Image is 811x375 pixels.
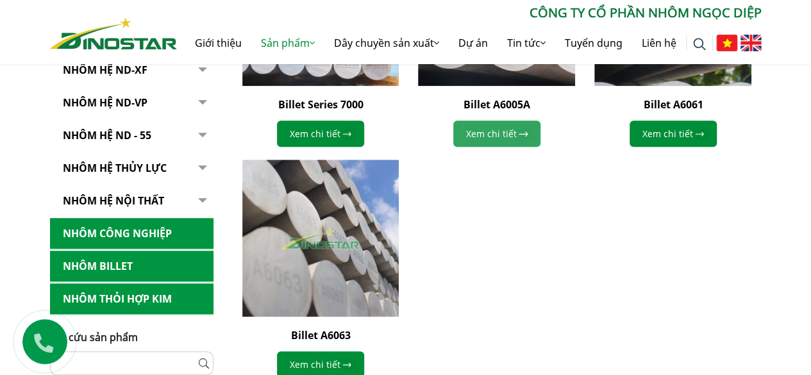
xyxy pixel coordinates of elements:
a: Nhôm Công nghiệp [50,218,213,249]
a: Tuyển dụng [555,22,632,63]
a: Giới thiệu [185,22,251,63]
a: Nhôm Hệ ND-XF [50,54,213,86]
a: Dây chuyền sản xuất [324,22,449,63]
a: Billet Series 7000 [278,97,363,112]
a: Sản phẩm [251,22,324,63]
a: Billet A6061 [643,97,703,112]
a: Liên hệ [632,22,686,63]
a: Nhôm Thỏi hợp kim [50,283,213,315]
p: CÔNG TY CỔ PHẦN NHÔM NGỌC DIỆP [177,3,762,22]
img: English [740,35,762,51]
a: Tin tức [497,22,555,63]
a: Nhôm hệ thủy lực [50,153,213,184]
a: Nhôm Billet [50,251,213,282]
img: Nhôm Dinostar [50,17,177,49]
img: Billet A6063 [242,160,399,317]
a: Xem chi tiết [453,121,540,147]
a: Billet A6063 [290,328,350,342]
a: Billet A6005A [464,97,530,112]
a: Xem chi tiết [277,121,364,147]
a: Dự án [449,22,497,63]
a: Xem chi tiết [630,121,717,147]
a: Nhôm hệ nội thất [50,185,213,217]
a: Nhôm Hệ ND-VP [50,87,213,119]
img: Tiếng Việt [716,35,737,51]
img: search [693,38,706,51]
a: NHÔM HỆ ND - 55 [50,120,213,151]
span: Tra cứu sản phẩm [50,330,138,344]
